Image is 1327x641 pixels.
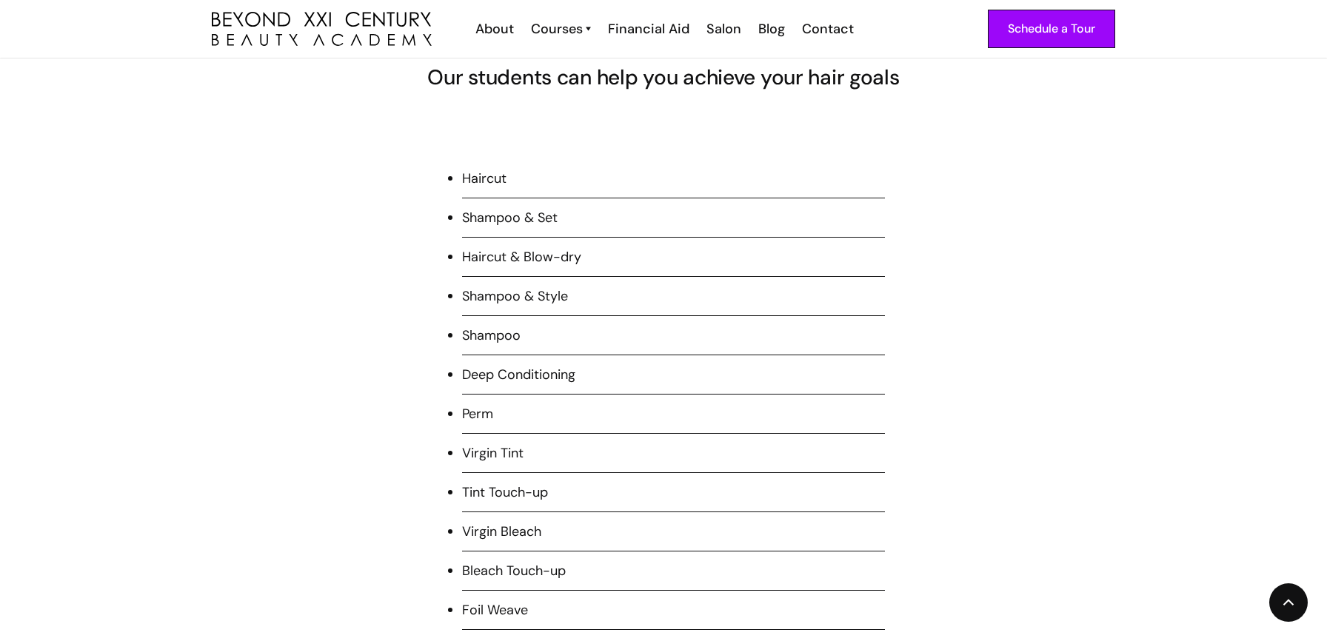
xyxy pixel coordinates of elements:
a: Contact [792,19,861,38]
div: About [475,19,514,38]
a: Blog [749,19,792,38]
li: Haircut [462,169,885,198]
li: Virgin Bleach [462,522,885,551]
li: Foil Weave [462,600,885,630]
div: Contact [802,19,854,38]
div: Blog [758,19,785,38]
li: Tint Touch-up [462,483,885,512]
li: Shampoo & Style [462,286,885,316]
a: Courses [531,19,591,38]
div: Financial Aid [608,19,689,38]
li: Perm [462,404,885,434]
a: Schedule a Tour [988,10,1115,48]
a: Salon [697,19,749,38]
a: Financial Aid [598,19,697,38]
div: Courses [531,19,583,38]
div: Salon [706,19,741,38]
div: Our students can help you achieve your hair goals [346,63,981,92]
a: About [466,19,521,38]
li: Bleach Touch-up [462,561,885,591]
div: Schedule a Tour [1008,19,1095,38]
li: Shampoo [462,326,885,355]
li: Shampoo & Set [462,208,885,238]
li: Virgin Tint [462,443,885,473]
li: Haircut & Blow-dry [462,247,885,277]
a: home [212,12,432,47]
img: beyond 21st century beauty academy logo [212,12,432,47]
li: Deep Conditioning [462,365,885,395]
